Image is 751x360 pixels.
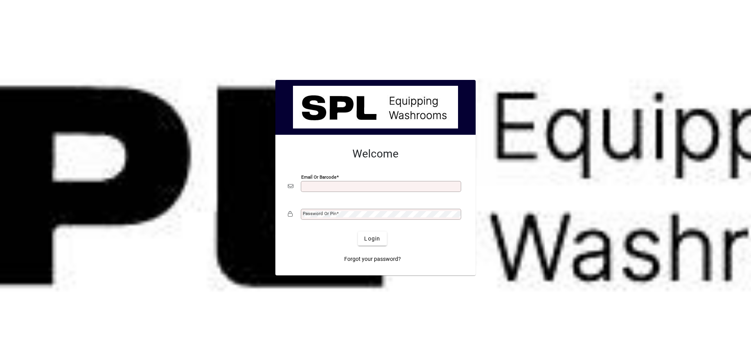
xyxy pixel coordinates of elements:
[358,232,386,246] button: Login
[301,174,336,180] mat-label: Email or Barcode
[364,235,380,243] span: Login
[344,255,401,263] span: Forgot your password?
[303,211,336,216] mat-label: Password or Pin
[341,252,404,266] a: Forgot your password?
[288,147,463,161] h2: Welcome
